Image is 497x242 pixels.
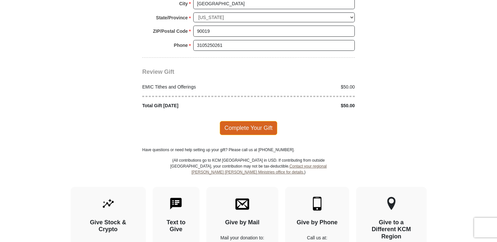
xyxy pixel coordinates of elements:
img: text-to-give.svg [169,197,183,211]
p: (All contributions go to KCM [GEOGRAPHIC_DATA] in USD. If contributing from outside [GEOGRAPHIC_D... [170,157,327,187]
div: EMIC Tithes and Offerings [139,84,249,91]
span: Review Gift [142,69,174,75]
img: mobile.svg [310,197,324,211]
h4: Give to a Different KCM Region [368,219,415,240]
h4: Give Stock & Crypto [82,219,134,233]
img: envelope.svg [235,197,249,211]
h4: Text to Give [164,219,188,233]
strong: State/Province [156,13,188,22]
span: Complete Your Gift [220,121,278,135]
p: Mail your donation to: [218,234,267,241]
p: Have questions or need help setting up your gift? Please call us at [PHONE_NUMBER]. [142,147,355,153]
a: Contact your regional [PERSON_NAME] [PERSON_NAME] Ministries office for details. [191,164,327,174]
h4: Give by Mail [218,219,267,226]
div: $50.00 [248,102,358,109]
h4: Give by Phone [297,219,338,226]
strong: ZIP/Postal Code [153,27,188,36]
div: Total Gift [DATE] [139,102,249,109]
p: Call us at: [297,234,338,241]
strong: Phone [174,41,188,50]
img: give-by-stock.svg [101,197,115,211]
img: other-region [387,197,396,211]
div: $50.00 [248,84,358,91]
